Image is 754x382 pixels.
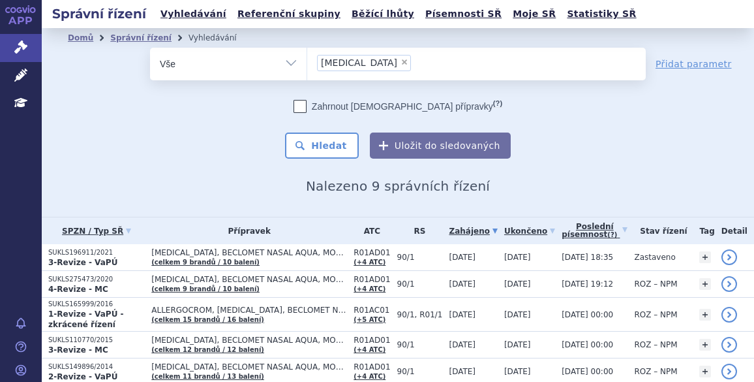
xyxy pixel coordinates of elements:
[699,251,711,263] a: +
[285,133,359,159] button: Hledat
[504,340,531,349] span: [DATE]
[699,278,711,290] a: +
[449,310,475,319] span: [DATE]
[415,54,422,71] input: [MEDICAL_DATA]
[48,362,145,372] p: SUKLS149896/2014
[715,217,754,244] th: Detail
[42,5,157,23] h2: Správní řízení
[634,367,677,376] span: ROZ – NPM
[627,217,693,244] th: Stav řízení
[504,367,531,376] span: [DATE]
[562,279,613,289] span: [DATE] 19:12
[449,340,475,349] span: [DATE]
[449,222,497,240] a: Zahájeno
[397,310,443,319] span: 90/1, R01/1
[234,5,344,23] a: Referenční skupiny
[151,373,264,380] a: (celkem 11 brandů / 13 balení)
[294,100,502,113] label: Zahrnout [DEMOGRAPHIC_DATA] přípravky
[151,248,347,257] span: [MEDICAL_DATA], BECLOMET NASAL AQUA, MOMETASON FUROÁT CIPLA…
[354,275,390,284] span: R01AD01
[48,275,145,284] p: SUKLS275473/2020
[354,306,390,315] span: R01AC01
[347,217,390,244] th: ATC
[145,217,347,244] th: Přípravek
[391,217,443,244] th: RS
[151,285,260,293] a: (celkem 9 brandů / 10 balení)
[354,316,385,323] a: (+5 ATC)
[721,307,737,323] a: detail
[306,178,490,194] span: Nalezeno 9 správních řízení
[562,367,613,376] span: [DATE] 00:00
[397,279,443,289] span: 90/1
[48,345,108,355] strong: 3-Revize - MC
[656,57,732,71] a: Přidat parametr
[48,222,145,240] a: SPZN / Typ SŘ
[562,253,613,262] span: [DATE] 18:35
[699,366,711,377] a: +
[562,310,613,319] span: [DATE] 00:00
[421,5,505,23] a: Písemnosti SŘ
[721,276,737,292] a: detail
[48,258,117,267] strong: 3-Revize - VaPÚ
[563,5,640,23] a: Statistiky SŘ
[504,310,531,319] span: [DATE]
[504,253,531,262] span: [DATE]
[504,222,555,240] a: Ukončeno
[370,133,511,159] button: Uložit do sledovaných
[151,346,264,353] a: (celkem 12 brandů / 12 balení)
[354,259,385,266] a: (+4 ATC)
[562,217,627,244] a: Poslednípísemnost(?)
[321,58,397,67] span: [MEDICAL_DATA]
[562,340,613,349] span: [DATE] 00:00
[397,340,443,349] span: 90/1
[693,217,714,244] th: Tag
[151,306,347,315] span: ALLERGOCROM, [MEDICAL_DATA], BECLOMET NASAL AQUA…
[354,248,390,257] span: R01AD01
[509,5,560,23] a: Moje SŘ
[151,316,264,323] a: (celkem 15 brandů / 16 balení)
[151,275,347,284] span: [MEDICAL_DATA], BECLOMET NASAL AQUA, MOMETASON FUROÁT CIPLA…
[634,340,677,349] span: ROZ – NPM
[48,285,108,294] strong: 4-Revize - MC
[721,249,737,265] a: detail
[397,253,443,262] span: 90/1
[151,259,260,266] a: (celkem 9 brandů / 10 balení)
[348,5,418,23] a: Běžící lhůty
[493,99,502,108] abbr: (?)
[188,28,254,48] li: Vyhledávání
[721,337,737,353] a: detail
[151,336,347,345] span: [MEDICAL_DATA], BECLOMET NASAL AQUA, MOMETASON FUROÁT ACTAVIS…
[48,248,145,257] p: SUKLS196911/2021
[449,253,475,262] span: [DATE]
[157,5,230,23] a: Vyhledávání
[634,279,677,289] span: ROZ – NPM
[449,279,475,289] span: [DATE]
[397,367,443,376] span: 90/1
[68,33,93,42] a: Domů
[504,279,531,289] span: [DATE]
[634,310,677,319] span: ROZ – NPM
[48,310,124,329] strong: 1-Revize - VaPÚ - zkrácené řízení
[48,336,145,345] p: SUKLS110770/2015
[48,372,117,381] strong: 2-Revize - VaPÚ
[699,339,711,351] a: +
[634,253,675,262] span: Zastaveno
[400,58,408,66] span: ×
[449,367,475,376] span: [DATE]
[354,362,390,372] span: R01AD01
[354,336,390,345] span: R01AD01
[354,373,385,380] a: (+4 ATC)
[721,364,737,379] a: detail
[110,33,172,42] a: Správní řízení
[354,346,385,353] a: (+4 ATC)
[699,309,711,321] a: +
[48,300,145,309] p: SUKLS165999/2016
[354,285,385,293] a: (+4 ATC)
[151,362,347,372] span: [MEDICAL_DATA], BECLOMET NASAL AQUA, MOMETASON FUROÁT CIPLA…
[607,231,617,239] abbr: (?)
